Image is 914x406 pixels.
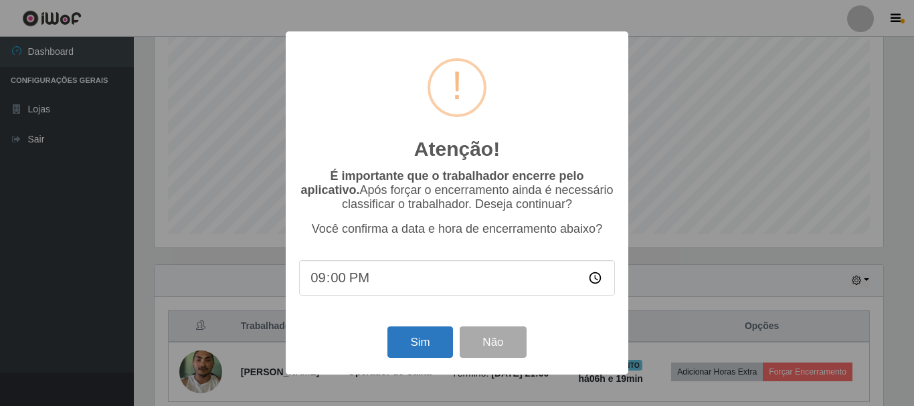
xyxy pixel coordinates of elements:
[387,326,452,358] button: Sim
[414,137,500,161] h2: Atenção!
[460,326,526,358] button: Não
[299,222,615,236] p: Você confirma a data e hora de encerramento abaixo?
[299,169,615,211] p: Após forçar o encerramento ainda é necessário classificar o trabalhador. Deseja continuar?
[300,169,583,197] b: É importante que o trabalhador encerre pelo aplicativo.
